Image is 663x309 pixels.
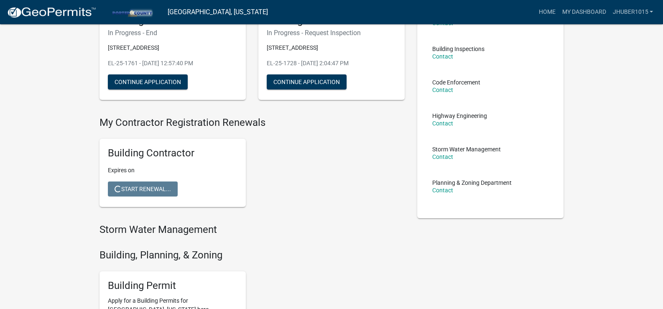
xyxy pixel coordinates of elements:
[168,5,268,19] a: [GEOGRAPHIC_DATA], [US_STATE]
[99,249,405,261] h4: Building, Planning, & Zoning
[108,166,237,175] p: Expires on
[99,224,405,236] h4: Storm Water Management
[432,120,453,127] a: Contact
[432,79,480,85] p: Code Enforcement
[108,29,237,37] h6: In Progress - End
[432,187,453,194] a: Contact
[432,146,501,152] p: Storm Water Management
[99,117,405,129] h4: My Contractor Registration Renewals
[108,181,178,197] button: Start Renewal...
[432,53,453,60] a: Contact
[558,4,609,20] a: My Dashboard
[609,4,656,20] a: jhuber1015
[108,280,237,292] h5: Building Permit
[115,186,171,192] span: Start Renewal...
[267,74,347,89] button: Continue Application
[432,46,484,52] p: Building Inspections
[267,29,396,37] h6: In Progress - Request Inspection
[103,6,161,18] img: Porter County, Indiana
[267,59,396,68] p: EL-25-1728 - [DATE] 2:04:47 PM
[99,117,405,214] wm-registration-list-section: My Contractor Registration Renewals
[432,87,453,93] a: Contact
[432,153,453,160] a: Contact
[108,43,237,52] p: [STREET_ADDRESS]
[108,147,237,159] h5: Building Contractor
[432,180,512,186] p: Planning & Zoning Department
[267,43,396,52] p: [STREET_ADDRESS]
[432,113,487,119] p: Highway Engineering
[108,59,237,68] p: EL-25-1761 - [DATE] 12:57:40 PM
[535,4,558,20] a: Home
[108,74,188,89] button: Continue Application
